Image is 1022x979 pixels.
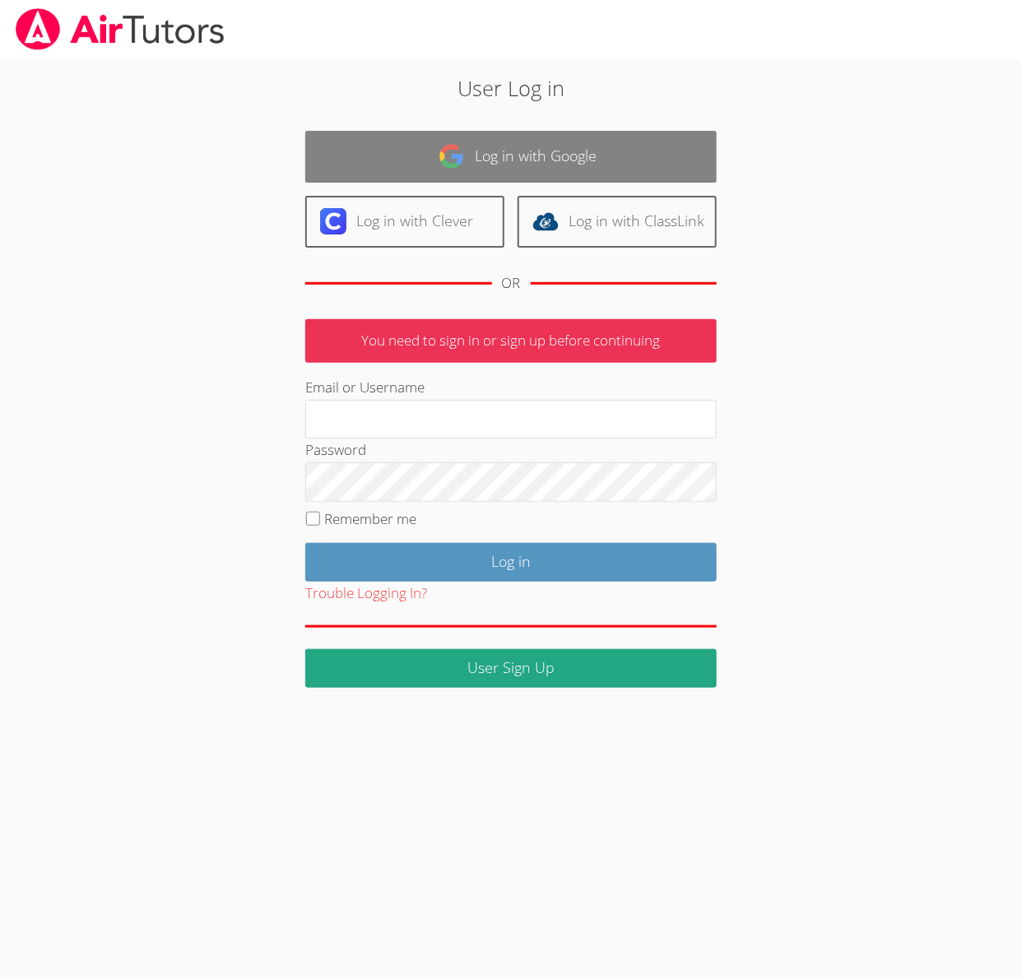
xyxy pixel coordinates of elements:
[324,509,416,528] label: Remember me
[502,271,521,295] div: OR
[305,440,366,459] label: Password
[14,8,226,50] img: airtutors_banner-c4298cdbf04f3fff15de1276eac7730deb9818008684d7c2e4769d2f7ddbe033.png
[439,143,465,169] img: google-logo-50288ca7cdecda66e5e0955fdab243c47b7ad437acaf1139b6f446037453330a.svg
[518,196,717,248] a: Log in with ClassLink
[305,649,717,688] a: User Sign Up
[305,131,717,183] a: Log in with Google
[532,208,559,234] img: classlink-logo-d6bb404cc1216ec64c9a2012d9dc4662098be43eaf13dc465df04b49fa7ab582.svg
[305,582,427,605] button: Trouble Logging In?
[305,543,717,582] input: Log in
[235,72,787,104] h2: User Log in
[305,319,717,363] p: You need to sign in or sign up before continuing
[305,378,425,397] label: Email or Username
[305,196,504,248] a: Log in with Clever
[320,208,346,234] img: clever-logo-6eab21bc6e7a338710f1a6ff85c0baf02591cd810cc4098c63d3a4b26e2feb20.svg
